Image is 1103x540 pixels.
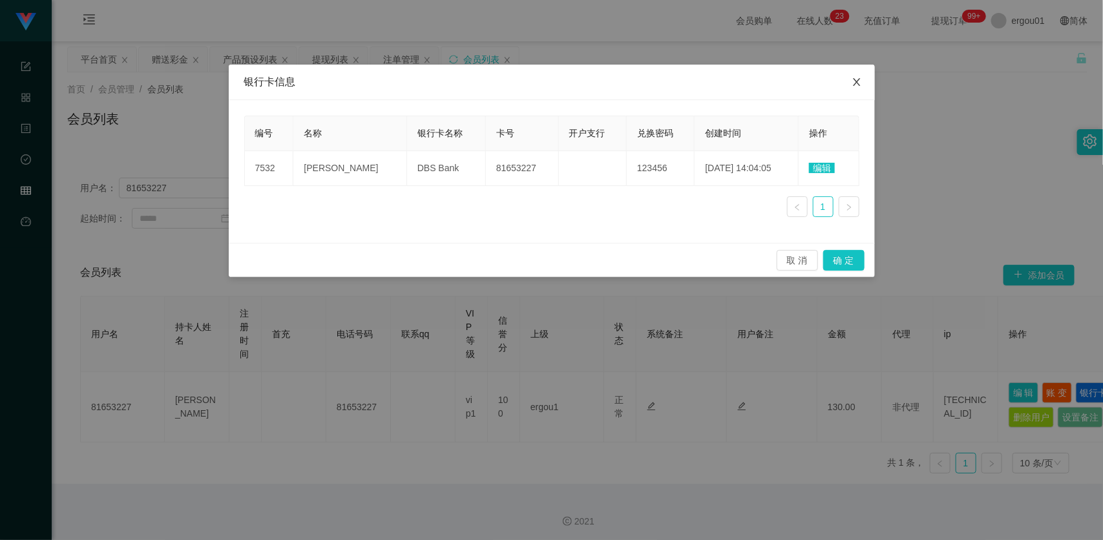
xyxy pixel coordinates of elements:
[304,163,378,173] span: [PERSON_NAME]
[787,196,808,217] li: 上一页
[304,128,322,138] span: 名称
[496,128,514,138] span: 卡号
[705,128,741,138] span: 创建时间
[637,163,667,173] span: 123456
[496,163,536,173] span: 81653227
[845,203,853,211] i: 图标: right
[813,196,834,217] li: 1
[637,128,673,138] span: 兑换密码
[809,163,835,173] span: 编辑
[695,151,798,186] td: [DATE] 14:04:05
[777,250,818,271] button: 取 消
[793,203,801,211] i: 图标: left
[417,128,463,138] span: 银行卡名称
[244,75,859,89] div: 银行卡信息
[839,65,875,101] button: Close
[823,250,865,271] button: 确 定
[814,197,833,216] a: 1
[255,128,273,138] span: 编号
[839,196,859,217] li: 下一页
[569,128,605,138] span: 开户支行
[417,163,459,173] span: DBS Bank
[245,151,294,186] td: 7532
[852,77,862,87] i: 图标: close
[809,128,827,138] span: 操作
